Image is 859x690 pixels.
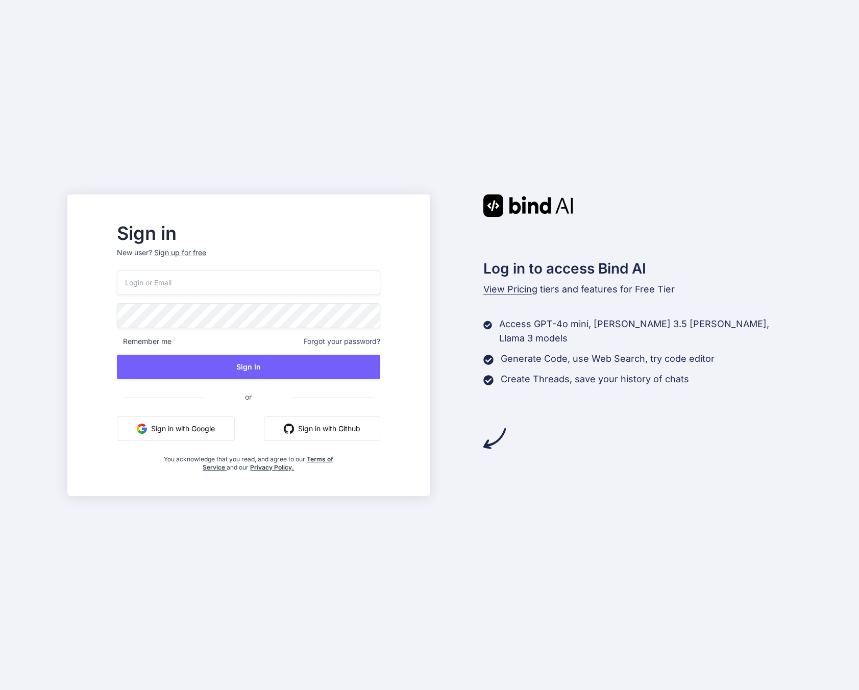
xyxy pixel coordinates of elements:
keeper-lock: Open Keeper Popup [360,276,373,288]
h2: Sign in [117,225,380,241]
span: Forgot your password? [304,336,380,347]
h2: Log in to access Bind AI [483,258,792,279]
a: Privacy Policy. [250,463,294,471]
input: Login or Email [117,270,380,295]
p: Access GPT-4o mini, [PERSON_NAME] 3.5 [PERSON_NAME], Llama 3 models [499,317,792,346]
img: google [137,424,147,434]
img: github [284,424,294,434]
p: New user? [117,248,380,270]
a: Terms of Service [203,455,333,471]
button: Sign in with Google [117,416,235,441]
button: Sign in with Github [264,416,380,441]
button: Sign In [117,355,380,379]
p: Generate Code, use Web Search, try code editor [501,352,715,366]
span: View Pricing [483,284,537,294]
p: tiers and features for Free Tier [483,282,792,297]
p: Create Threads, save your history of chats [501,372,689,386]
span: or [204,384,292,409]
div: You acknowledge that you read, and agree to our and our [161,449,336,472]
span: Remember me [117,336,171,347]
img: arrow [483,427,506,450]
div: Sign up for free [154,248,206,258]
img: Bind AI logo [483,194,573,217]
